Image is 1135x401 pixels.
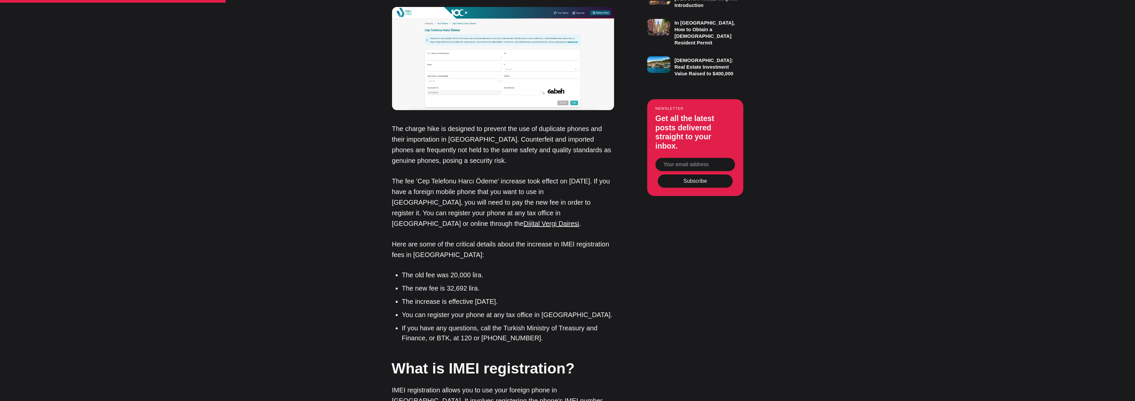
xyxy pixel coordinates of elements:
[392,358,614,379] h2: What is IMEI registration?
[655,158,735,171] input: Your email address
[402,310,614,320] li: You can register your phone at any tax office in [GEOGRAPHIC_DATA].
[402,323,614,343] li: If you have any questions, call the Turkish Ministry of Treasury and Finance, or BTK, at 120 or [...
[655,106,735,110] small: Newsletter
[392,239,614,260] p: Here are some of the critical details about the increase in IMEI registration fees in [GEOGRAPHIC...
[524,220,579,227] a: Dijital Vergi Dairesi
[674,57,733,77] h3: [DEMOGRAPHIC_DATA]: Real Estate Investment Value Raised to $400,000
[402,297,614,306] li: The increase is effective [DATE].
[402,283,614,293] li: The new fee is 32,692 lira.
[674,20,735,46] h3: In [GEOGRAPHIC_DATA], How to Obtain a [DEMOGRAPHIC_DATA] Resident Permit
[658,174,733,188] button: Subscribe
[655,114,735,151] h3: Get all the latest posts delivered straight to your inbox.
[402,270,614,280] li: The old fee was 20,000 lira.
[392,176,614,229] p: The fee 'Cep Telefonu Harcı Ödeme' increase took effect on [DATE]. If you have a foreign mobile p...
[392,123,614,166] p: The charge hike is designed to prevent the use of duplicate phones and their importation in [GEOG...
[647,15,743,46] a: In [GEOGRAPHIC_DATA], How to Obtain a [DEMOGRAPHIC_DATA] Resident Permit
[647,52,743,77] a: [DEMOGRAPHIC_DATA]: Real Estate Investment Value Raised to $400,000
